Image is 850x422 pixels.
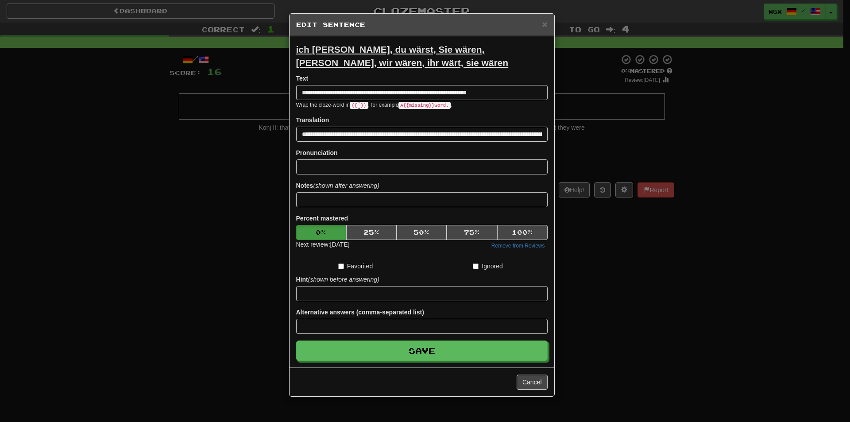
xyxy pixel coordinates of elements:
[296,102,452,108] small: Wrap the cloze-word in , for example .
[397,225,447,240] button: 50%
[489,241,548,251] button: Remove from Reviews
[296,116,329,124] label: Translation
[338,262,373,271] label: Favorited
[359,102,368,109] code: }}
[447,225,497,240] button: 75%
[473,262,502,271] label: Ignored
[296,225,548,240] div: Percent mastered
[308,276,379,283] em: (shown before answering)
[313,182,379,189] em: (shown after answering)
[338,263,344,269] input: Favorited
[296,44,509,68] u: ich [PERSON_NAME], du wärst, Sie wären, [PERSON_NAME], wir wären, ihr wärt, sie wären
[296,20,548,29] h5: Edit Sentence
[542,19,547,29] button: Close
[296,341,548,361] button: Save
[296,240,350,251] div: Next review: [DATE]
[350,102,359,109] code: {{
[346,225,397,240] button: 25%
[473,263,479,269] input: Ignored
[296,148,338,157] label: Pronunciation
[296,225,347,240] button: 0%
[497,225,548,240] button: 100%
[517,375,548,390] button: Cancel
[542,19,547,29] span: ×
[296,275,379,284] label: Hint
[296,181,379,190] label: Notes
[398,102,450,109] code: A {{ missing }} word.
[296,214,348,223] label: Percent mastered
[296,74,309,83] label: Text
[296,308,424,317] label: Alternative answers (comma-separated list)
